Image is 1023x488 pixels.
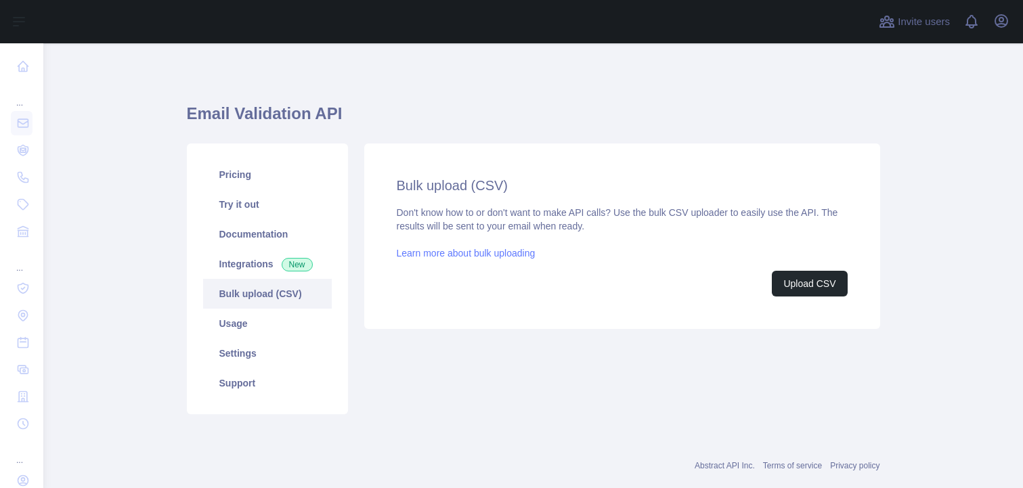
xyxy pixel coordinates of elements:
div: ... [11,246,32,273]
a: Learn more about bulk uploading [397,248,536,259]
a: Privacy policy [830,461,879,470]
a: Pricing [203,160,332,190]
a: Abstract API Inc. [695,461,755,470]
a: Support [203,368,332,398]
span: Invite users [898,14,950,30]
a: Settings [203,338,332,368]
a: Usage [203,309,332,338]
a: Bulk upload (CSV) [203,279,332,309]
span: New [282,258,313,271]
a: Try it out [203,190,332,219]
button: Upload CSV [772,271,847,296]
div: Don't know how to or don't want to make API calls? Use the bulk CSV uploader to easily use the AP... [397,206,848,296]
a: Terms of service [763,461,822,470]
div: ... [11,439,32,466]
a: Documentation [203,219,332,249]
div: ... [11,81,32,108]
h2: Bulk upload (CSV) [397,176,848,195]
a: Integrations New [203,249,332,279]
button: Invite users [876,11,953,32]
h1: Email Validation API [187,103,880,135]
